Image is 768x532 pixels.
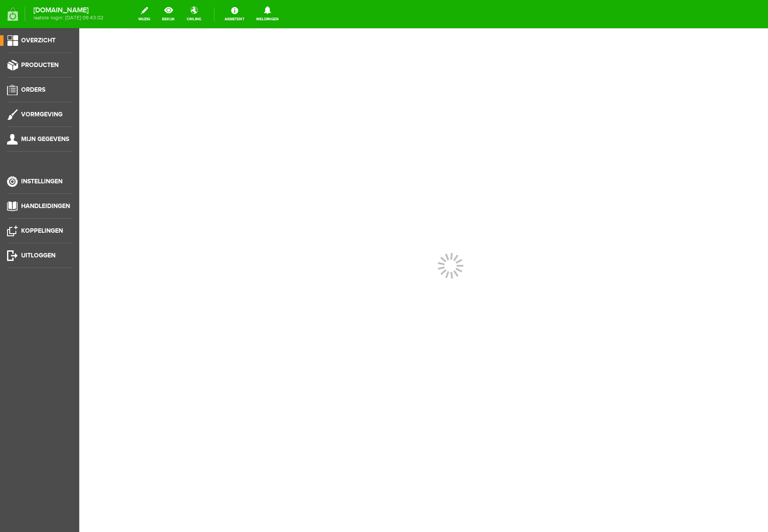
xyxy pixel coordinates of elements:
span: Mijn gegevens [21,135,69,143]
span: Producten [21,61,59,69]
a: bekijk [157,4,180,24]
span: Uitloggen [21,252,55,259]
span: Vormgeving [21,111,63,118]
span: Orders [21,86,45,93]
span: laatste login: [DATE] 09:43:02 [33,15,103,20]
a: Assistent [219,4,250,24]
a: online [181,4,207,24]
a: Meldingen [251,4,284,24]
strong: [DOMAIN_NAME] [33,8,103,13]
a: wijzig [133,4,155,24]
span: Handleidingen [21,202,70,210]
span: Instellingen [21,178,63,185]
span: Koppelingen [21,227,63,234]
span: Overzicht [21,37,55,44]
